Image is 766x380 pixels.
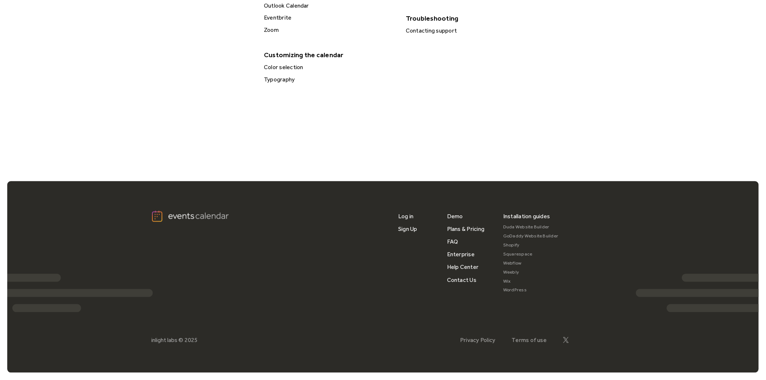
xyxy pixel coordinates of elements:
a: Demo [447,210,463,223]
a: Weebly [503,268,559,277]
a: GoDaddy Website Builder [503,232,559,241]
a: Contacting support [403,26,539,35]
a: Wix [503,277,559,286]
div: 2025 [185,337,198,344]
a: Help Center [447,261,479,274]
div: Installation guides [503,210,550,223]
div: Outlook Calendar [262,1,397,10]
a: Eventbrite [261,13,397,22]
a: Color selection [261,63,397,72]
a: Contact Us [447,274,476,287]
a: Shopify [503,241,559,250]
a: Sign Up [398,223,417,236]
a: Webflow [503,259,559,268]
div: inlight labs © [151,337,183,344]
div: Zoom [262,25,397,35]
a: Terms of use [512,337,547,344]
a: Privacy Policy [460,337,495,344]
div: Typography [262,75,397,84]
a: Outlook Calendar [261,1,397,10]
a: Squarespace [503,250,559,259]
a: FAQ [447,236,458,248]
a: Enterprise [447,248,475,261]
a: Duda Website Builder [503,223,559,232]
div: Contacting support [404,26,539,35]
div: Eventbrite [262,13,397,22]
a: Plans & Pricing [447,223,485,236]
a: WordPress [503,286,559,295]
div: Troubleshooting [402,12,538,25]
a: Zoom [261,25,397,35]
div: Color selection [262,63,397,72]
a: Typography [261,75,397,84]
div: Customizing the calendar [260,48,396,61]
a: Log in [398,210,413,223]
